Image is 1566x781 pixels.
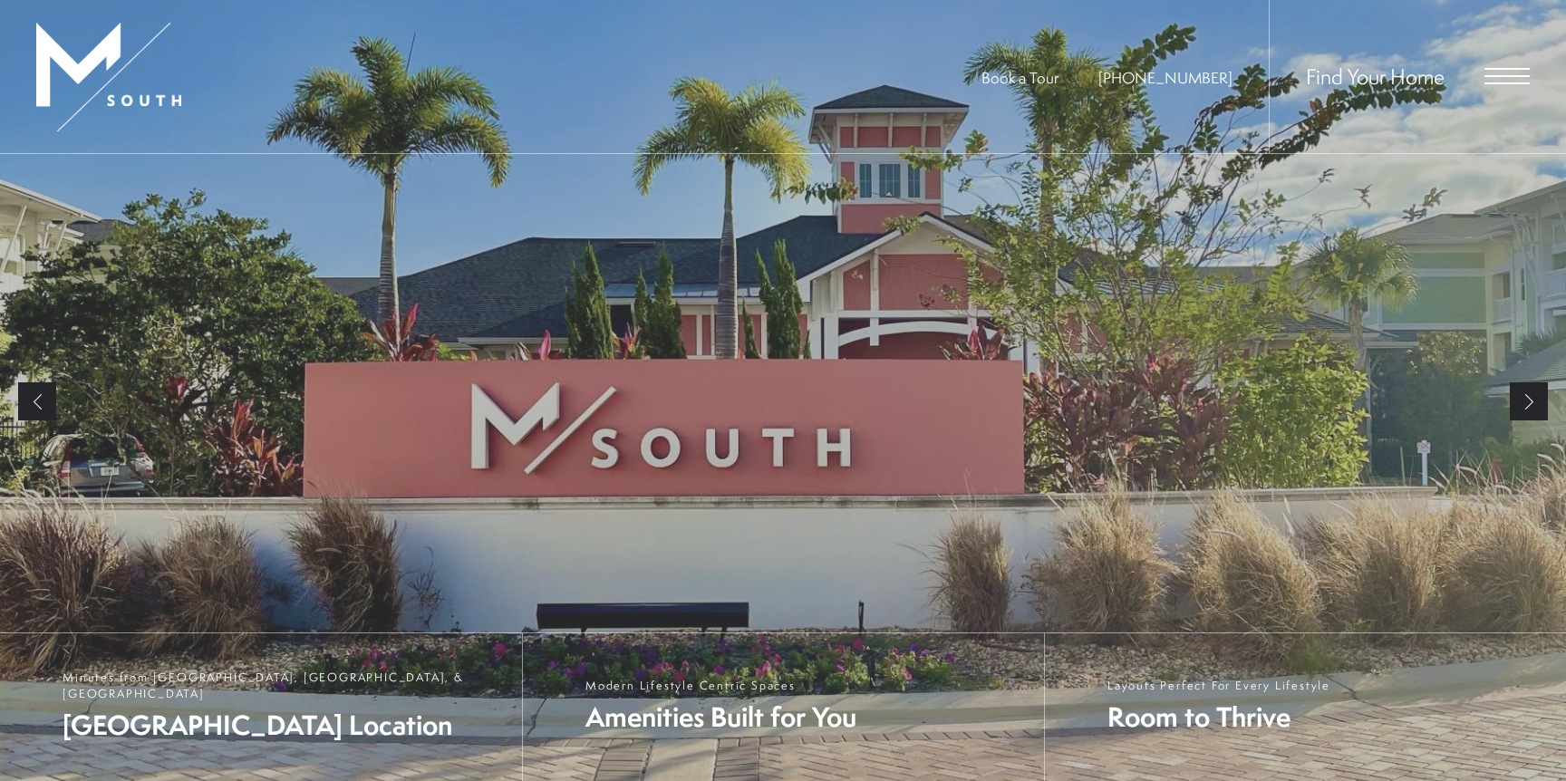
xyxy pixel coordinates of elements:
[1098,67,1232,89] a: Call Us at 813-570-8014
[63,670,504,702] span: Minutes from [GEOGRAPHIC_DATA], [GEOGRAPHIC_DATA], & [GEOGRAPHIC_DATA]
[18,382,56,420] a: Previous
[36,23,181,131] img: MSouth
[1306,62,1445,92] a: Find Your Home
[585,678,856,694] span: Modern Lifestyle Centric Spaces
[1306,62,1445,91] span: Find Your Home
[63,707,504,745] span: [GEOGRAPHIC_DATA] Location
[1044,633,1566,781] a: Layouts Perfect For Every Lifestyle
[981,67,1058,88] span: Book a Tour
[1510,382,1548,420] a: Next
[585,699,856,737] span: Amenities Built for You
[1107,678,1330,694] span: Layouts Perfect For Every Lifestyle
[1107,699,1330,737] span: Room to Thrive
[522,633,1044,781] a: Modern Lifestyle Centric Spaces
[981,67,1058,89] a: Book a Tour
[1484,68,1530,84] button: Open Menu
[1098,67,1232,88] span: [PHONE_NUMBER]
